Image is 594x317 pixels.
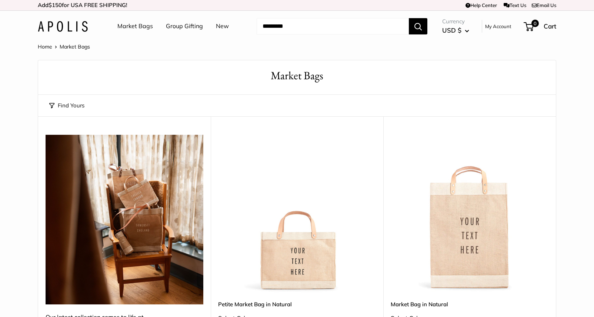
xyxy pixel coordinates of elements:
[60,43,90,50] span: Market Bags
[524,20,556,32] a: 0 Cart
[218,135,376,293] a: Petite Market Bag in NaturalPetite Market Bag in Natural
[465,2,497,8] a: Help Center
[216,21,229,32] a: New
[485,22,511,31] a: My Account
[38,21,88,32] img: Apolis
[544,22,556,30] span: Cart
[442,16,469,27] span: Currency
[49,68,545,84] h1: Market Bags
[532,2,556,8] a: Email Us
[531,20,539,27] span: 0
[218,300,376,308] a: Petite Market Bag in Natural
[166,21,203,32] a: Group Gifting
[442,26,461,34] span: USD $
[49,100,84,111] button: Find Yours
[257,18,409,34] input: Search...
[49,1,62,9] span: $150
[117,21,153,32] a: Market Bags
[38,42,90,51] nav: Breadcrumb
[391,135,548,293] img: Market Bag in Natural
[46,135,203,304] img: Our latest collection comes to life at UK's Estelle Manor, where winter mornings glow and the hol...
[442,24,469,36] button: USD $
[218,135,376,293] img: Petite Market Bag in Natural
[504,2,526,8] a: Text Us
[391,135,548,293] a: Market Bag in NaturalMarket Bag in Natural
[38,43,52,50] a: Home
[391,300,548,308] a: Market Bag in Natural
[409,18,427,34] button: Search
